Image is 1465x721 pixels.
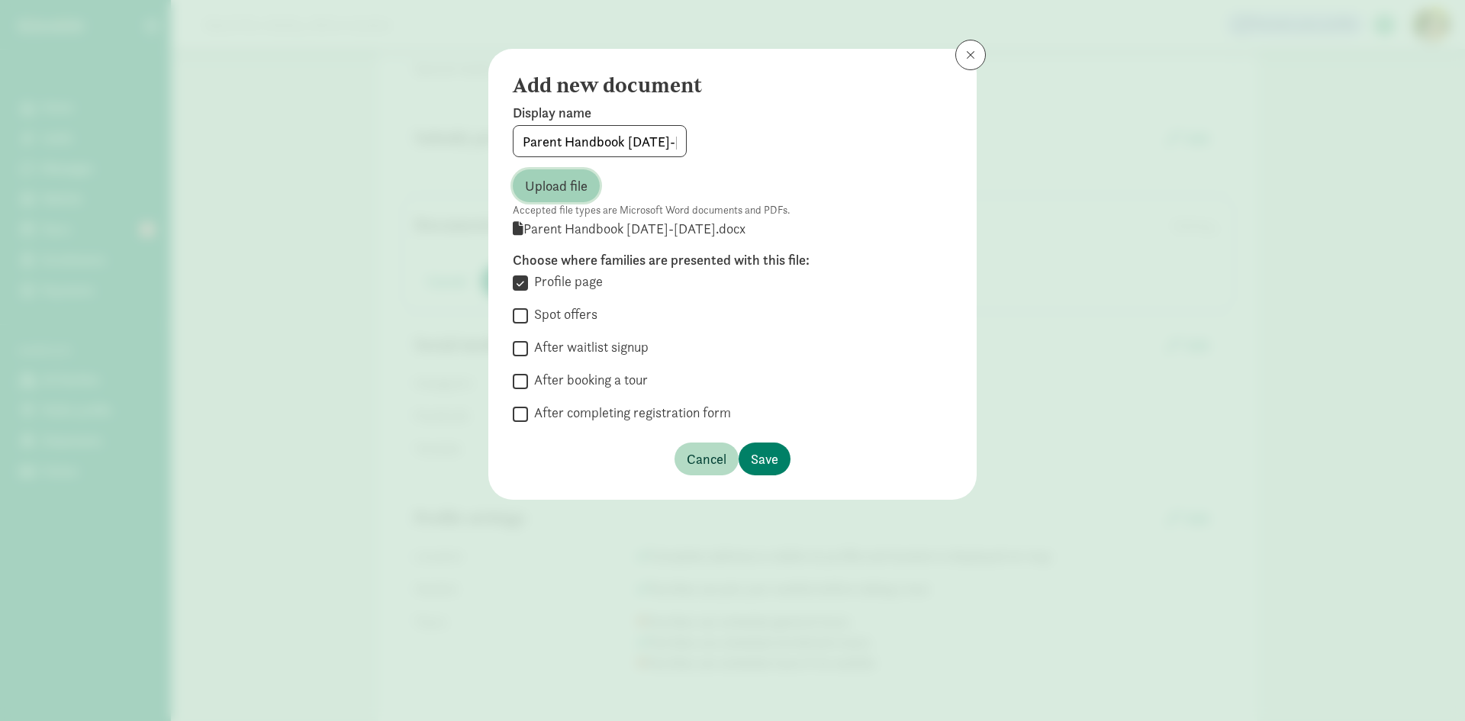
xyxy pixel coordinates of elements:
span: Cancel [687,449,726,469]
label: After booking a tour [528,371,648,389]
input: Document name [514,126,686,156]
label: After waitlist signup [528,338,649,356]
span: Upload file [525,175,588,196]
button: Upload file [513,169,600,202]
button: Save [739,443,790,475]
label: Choose where families are presented with this file: [513,251,952,269]
label: Display name [513,104,952,122]
div: Accepted file types are Microsoft Word documents and PDFs. [513,202,952,218]
label: Profile page [528,272,603,291]
span: Parent Handbook [DATE]-[DATE].docx [523,220,745,237]
label: Spot offers [528,305,597,323]
label: After completing registration form [528,404,731,422]
h4: Add new document [513,73,940,98]
span: Save [751,449,778,469]
iframe: Chat Widget [1389,648,1465,721]
button: Cancel [675,443,739,475]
